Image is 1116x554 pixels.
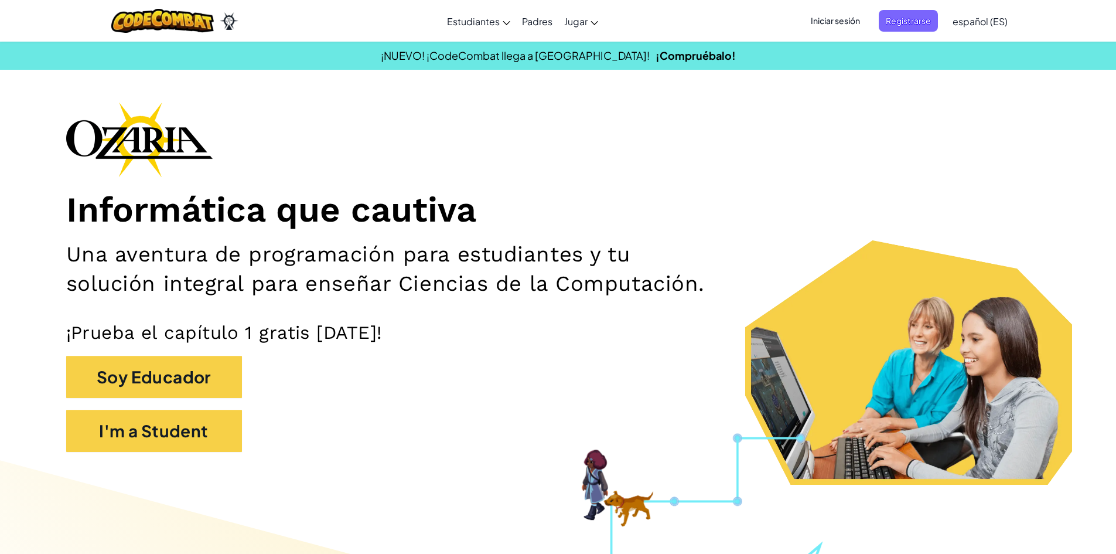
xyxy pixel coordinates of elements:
[804,10,867,32] button: Iniciar sesión
[66,356,242,398] button: Soy Educador
[66,410,242,452] button: I'm a Student
[66,189,1050,232] h1: Informática que cautiva
[381,49,650,62] span: ¡NUEVO! ¡CodeCombat llega a [GEOGRAPHIC_DATA]!
[66,102,213,177] img: Ozaria branding logo
[66,240,726,298] h2: Una aventura de programación para estudiantes y tu solución integral para enseñar Ciencias de la ...
[447,15,500,28] span: Estudiantes
[558,5,604,37] a: Jugar
[111,9,214,33] img: CodeCombat logo
[441,5,516,37] a: Estudiantes
[564,15,588,28] span: Jugar
[656,49,736,62] a: ¡Compruébalo!
[953,15,1008,28] span: español (ES)
[220,12,238,30] img: Ozaria
[516,5,558,37] a: Padres
[947,5,1013,37] a: español (ES)
[879,10,938,32] button: Registrarse
[66,321,1050,344] p: ¡Prueba el capítulo 1 gratis [DATE]!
